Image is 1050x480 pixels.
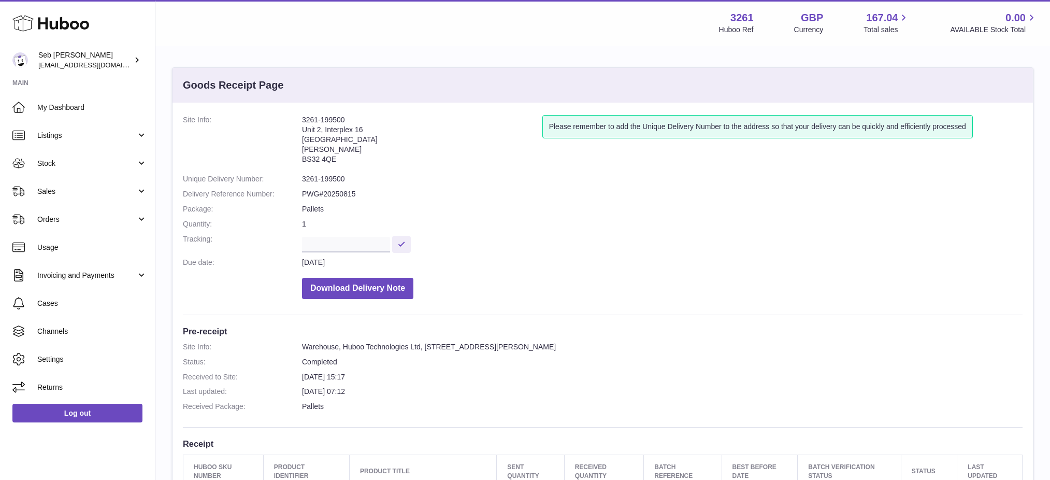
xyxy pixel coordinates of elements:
dt: Last updated: [183,387,302,397]
strong: 3261 [730,11,754,25]
span: AVAILABLE Stock Total [950,25,1038,35]
span: Listings [37,131,136,140]
address: 3261-199500 Unit 2, Interplex 16 [GEOGRAPHIC_DATA] [PERSON_NAME] BS32 4QE [302,115,542,169]
span: Invoicing and Payments [37,271,136,280]
img: internalAdmin-3261@internal.huboo.com [12,52,28,68]
dd: Completed [302,357,1023,367]
dd: 1 [302,219,1023,229]
dt: Delivery Reference Number: [183,189,302,199]
span: My Dashboard [37,103,147,112]
h3: Pre-receipt [183,326,1023,337]
span: 167.04 [866,11,898,25]
dd: 3261-199500 [302,174,1023,184]
dt: Due date: [183,258,302,267]
dt: Status: [183,357,302,367]
span: 0.00 [1005,11,1026,25]
dt: Tracking: [183,234,302,252]
div: Huboo Ref [719,25,754,35]
a: Log out [12,404,142,422]
dd: Pallets [302,204,1023,214]
dt: Site Info: [183,115,302,169]
div: Please remember to add the Unique Delivery Number to the address so that your delivery can be qui... [542,115,973,138]
dt: Received Package: [183,402,302,412]
h3: Goods Receipt Page [183,78,284,92]
dd: [DATE] 15:17 [302,372,1023,382]
span: Stock [37,159,136,168]
span: Orders [37,215,136,224]
a: 167.04 Total sales [864,11,910,35]
span: Cases [37,299,147,308]
dt: Quantity: [183,219,302,229]
dt: Package: [183,204,302,214]
span: Total sales [864,25,910,35]
div: Currency [794,25,824,35]
h3: Receipt [183,438,1023,449]
span: Channels [37,327,147,336]
dd: [DATE] 07:12 [302,387,1023,397]
dd: Warehouse, Huboo Technologies Ltd, [STREET_ADDRESS][PERSON_NAME] [302,342,1023,352]
strong: GBP [801,11,823,25]
a: 0.00 AVAILABLE Stock Total [950,11,1038,35]
span: Returns [37,383,147,392]
dd: [DATE] [302,258,1023,267]
div: Seb [PERSON_NAME] [38,50,132,70]
dt: Received to Site: [183,372,302,382]
span: Sales [37,187,136,196]
dd: Pallets [302,402,1023,412]
span: Usage [37,243,147,252]
button: Download Delivery Note [302,278,413,299]
dd: PWG#20250815 [302,189,1023,199]
dt: Site Info: [183,342,302,352]
span: Settings [37,355,147,364]
dt: Unique Delivery Number: [183,174,302,184]
span: [EMAIL_ADDRESS][DOMAIN_NAME] [38,61,152,69]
